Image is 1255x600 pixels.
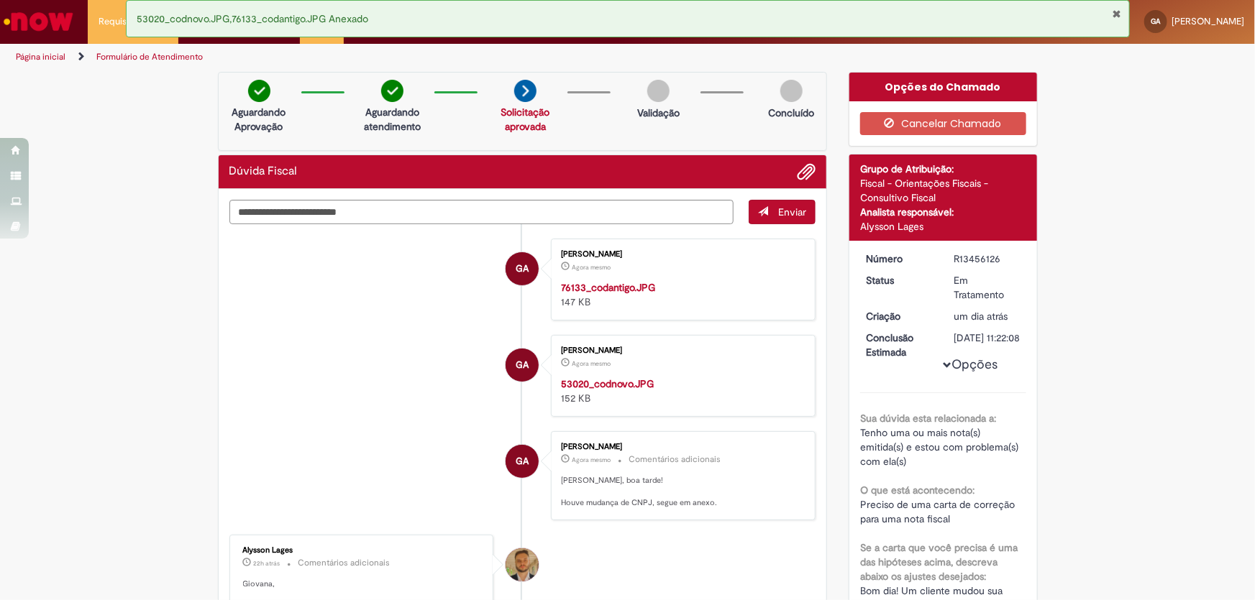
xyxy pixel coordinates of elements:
[254,559,280,568] time: 28/08/2025 14:28:12
[1151,17,1161,26] span: GA
[954,273,1021,302] div: Em Tratamento
[860,205,1026,219] div: Analista responsável:
[954,251,1021,266] div: R13456126
[561,280,800,309] div: 147 KB
[849,73,1037,101] div: Opções do Chamado
[778,206,806,218] span: Enviar
[381,80,403,102] img: check-circle-green.png
[506,445,539,478] div: Giovana De Lima Alves
[572,359,611,368] time: 29/08/2025 12:27:32
[954,309,1021,323] div: 28/08/2025 09:22:55
[254,559,280,568] span: 22h atrás
[229,200,734,224] textarea: Digite sua mensagem aqui...
[516,444,529,479] span: GA
[224,105,294,134] p: Aguardando Aprovação
[561,250,800,259] div: [PERSON_NAME]
[11,44,826,70] ul: Trilhas de página
[514,80,537,102] img: arrow-next.png
[357,105,427,134] p: Aguardando atendimento
[516,348,529,382] span: GA
[96,51,203,63] a: Formulário de Atendimento
[860,162,1026,176] div: Grupo de Atribuição:
[954,331,1021,345] div: [DATE] 11:22:08
[572,359,611,368] span: Agora mesmo
[860,484,975,497] b: O que está acontecendo:
[1,7,76,36] img: ServiceNow
[506,548,539,581] div: Alysson Lages
[561,475,800,509] p: [PERSON_NAME], boa tarde! Houve mudança de CNPJ, segue em anexo.
[243,546,483,555] div: Alysson Lages
[855,273,944,287] dt: Status
[860,112,1026,135] button: Cancelar Chamado
[860,219,1026,234] div: Alysson Lages
[1113,8,1122,19] button: Fechar Notificação
[860,541,1018,583] b: Se a carta que você precisa é uma das hipóteses acima, descreva abaixo os ajustes desejados:
[561,377,800,405] div: 152 KB
[860,426,1021,468] span: Tenho uma ou mais nota(s) emitida(s) e estou com problema(s) com ela(s)
[855,251,944,266] dt: Número
[780,80,803,102] img: img-circle-grey.png
[572,456,611,464] time: 29/08/2025 12:27:23
[954,310,1008,323] time: 28/08/2025 09:22:55
[855,331,944,359] dt: Conclusão Estimada
[647,80,670,102] img: img-circle-grey.png
[99,14,149,29] span: Requisições
[860,498,1018,525] span: Preciso de uma carta de correção para uma nota fiscal
[506,349,539,382] div: Giovana De Lima Alves
[860,176,1026,205] div: Fiscal - Orientações Fiscais - Consultivo Fiscal
[561,281,655,294] a: 76133_codantigo.JPG
[16,51,65,63] a: Página inicial
[629,453,721,466] small: Comentários adicionais
[855,309,944,323] dt: Criação
[561,443,800,451] div: [PERSON_NAME]
[572,263,611,272] time: 29/08/2025 12:27:33
[501,106,549,133] a: Solicitação aprovada
[860,412,996,425] b: Sua dúvida esta relacionada a:
[248,80,270,102] img: check-circle-green.png
[954,310,1008,323] span: um dia atrás
[229,165,298,178] h2: Dúvida Fiscal Histórico de tíquete
[749,200,816,224] button: Enviar
[137,12,369,25] span: 53020_codnovo.JPG,76133_codantigo.JPG Anexado
[1172,15,1244,27] span: [PERSON_NAME]
[561,377,654,390] a: 53020_codnovo.JPG
[572,456,611,464] span: Agora mesmo
[637,106,680,120] p: Validação
[572,263,611,272] span: Agora mesmo
[298,557,391,569] small: Comentários adicionais
[516,251,529,286] span: GA
[561,346,800,355] div: [PERSON_NAME]
[506,252,539,285] div: Giovana De Lima Alves
[797,162,816,181] button: Adicionar anexos
[768,106,814,120] p: Concluído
